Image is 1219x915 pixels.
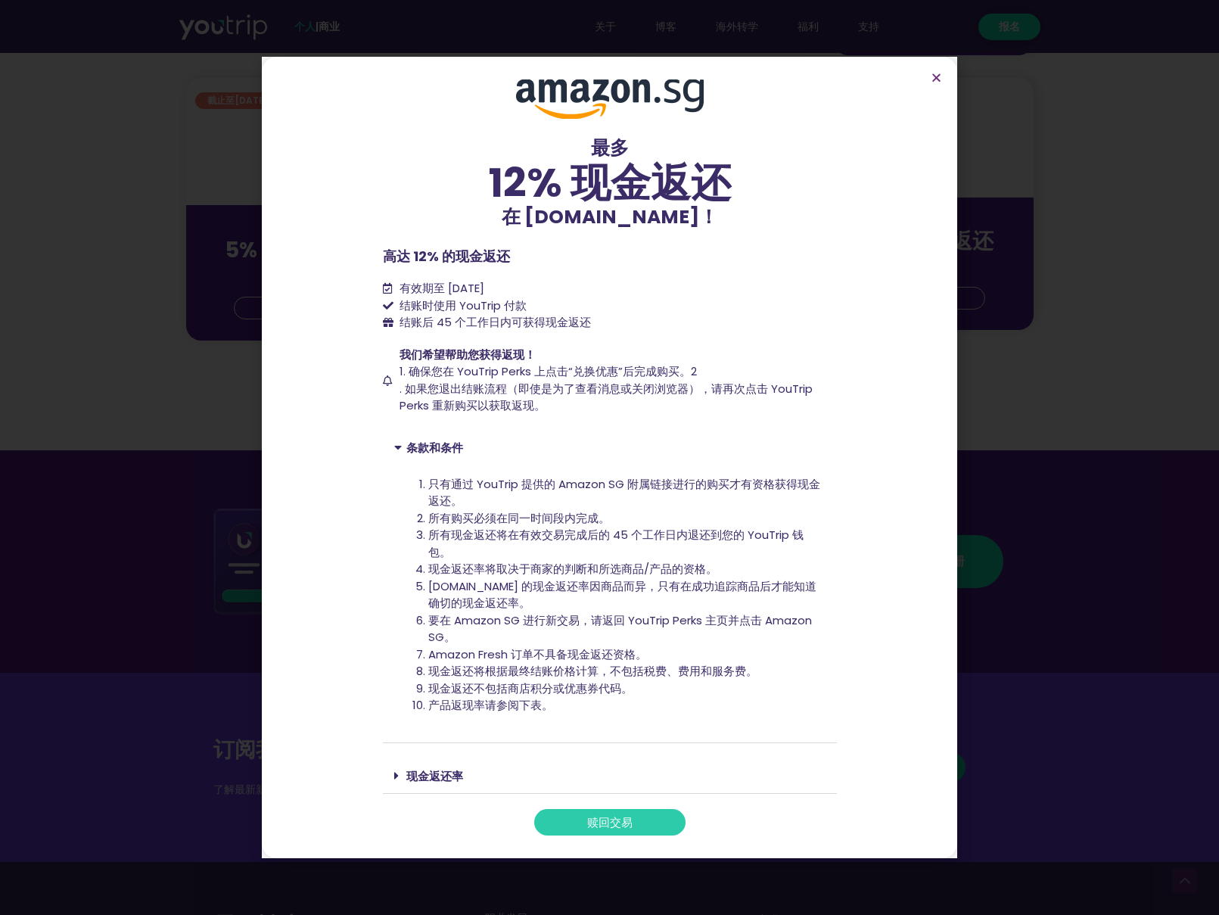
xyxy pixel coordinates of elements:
font: 产品返现率请参阅下表。 [428,697,553,713]
a: 关闭 [931,72,942,83]
font: 现金返还率将取决于商家的判断和所选商品/产品的资格。 [428,561,717,577]
font: . 如果您退出结账流程（即使是为了查看消息或关闭浏览器），请再次点击 YouTrip Perks 重新购买以获取返现。 [400,381,813,414]
font: 现金返还不包括商店积分或优惠券代码。 [428,680,633,696]
font: 高达 12% 的现金返还 [383,247,510,266]
font: 要在 Amazon SG 进行新交易，请返回 YouTrip Perks 主页并点击 Amazon SG。 [428,612,812,646]
div: 条款和条件 [383,465,837,744]
font: 结账时使用 YouTrip 付款 [400,297,527,313]
font: 现金返还将根据最终结账价格计算，不包括税费、费用和服务费。 [428,663,757,679]
div: 现金返还率 [383,758,837,794]
font: Amazon Fresh 订单不具备现金返还资格。 [428,646,647,662]
font: 条款和条件 [406,440,463,456]
font: 有效期至 [DATE] [400,280,484,296]
font: 所有现金返还将在有效交易完成后的 45 个工作日内退还到您的 YouTrip 钱包。 [428,527,804,560]
font: 只有通过 YouTrip 提供的 Amazon SG 附属链接进行的购买才有资格获得现金返还。 [428,476,820,509]
font: [DOMAIN_NAME] 的现金返还率因商品而异，只有在成功追踪商品后才能知道确切的现金返还率。 [428,578,816,612]
font: 所有购买必须在同一时间段内完成。 [428,510,610,526]
font: 赎回交易 [587,814,633,829]
font: 结账后 45 个工作日内可获得现金返还 [400,314,591,330]
font: 最多 [591,135,629,161]
font: 在 [DOMAIN_NAME]！ [502,204,718,230]
font: 我们希望帮助您获得返现！ [400,347,536,363]
div: 条款和条件 [383,430,837,465]
font: 现金返还率 [406,768,463,784]
font: 1. 确保您在 YouTrip Perks 上点击“兑换优惠”后完成购买。2 [400,363,697,379]
a: 赎回交易 [534,809,686,836]
font: 12% 现金返还 [489,154,731,211]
